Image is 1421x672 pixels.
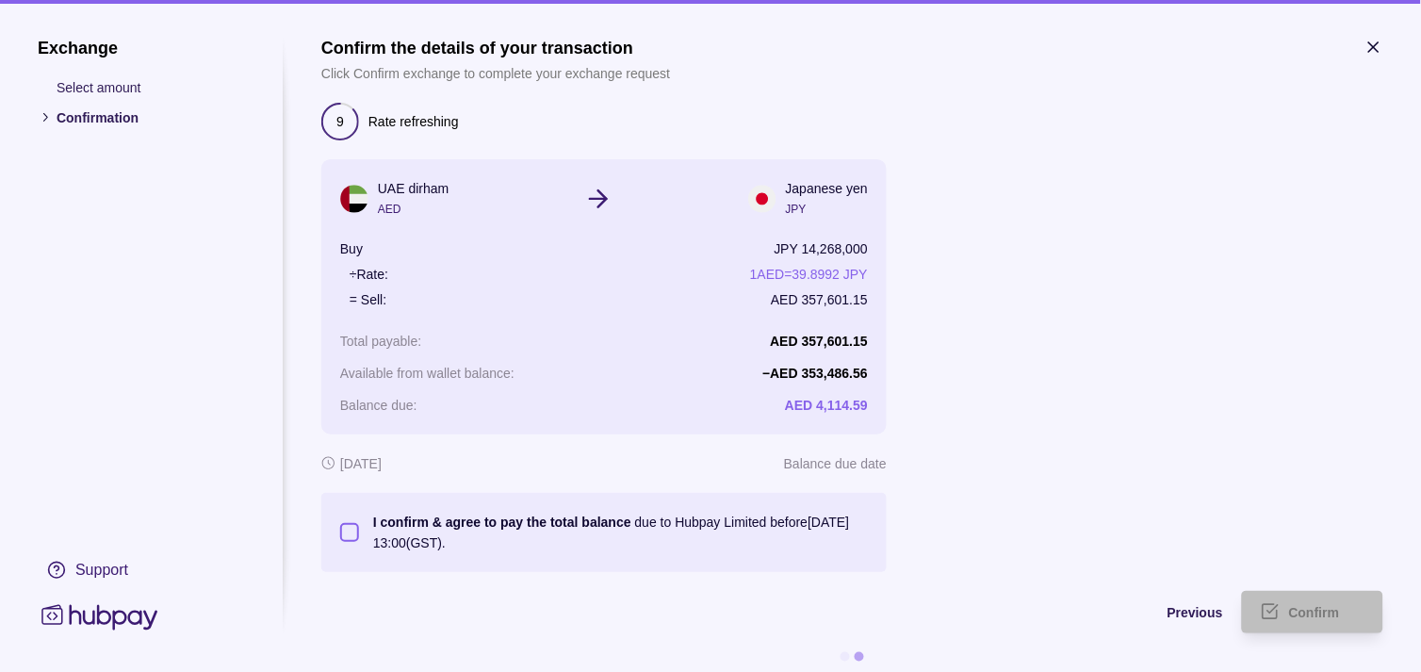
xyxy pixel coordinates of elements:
p: AED 357,601.15 [771,289,868,310]
p: [DATE] [340,453,382,474]
p: due to Hubpay Limited before [DATE] 13:00 (GST). [373,512,868,553]
p: Balance due date [784,453,887,474]
span: Confirm [1289,606,1340,621]
p: Rate refreshing [368,111,459,132]
p: Buy [340,238,363,259]
p: Balance due : [340,398,417,413]
p: Available from wallet balance : [340,366,514,381]
h1: Exchange [38,38,245,58]
p: JPY 14,268,000 [775,238,868,259]
h1: Confirm the details of your transaction [321,38,670,58]
p: Japanese yen [786,178,868,199]
img: ae [340,185,368,213]
p: ÷ Rate: [350,264,388,285]
span: Previous [1168,606,1223,621]
p: AED 357,601.15 [770,334,868,349]
p: UAE dirham [378,178,449,199]
p: − AED 353,486.56 [762,366,868,381]
p: I confirm & agree to pay the total balance [373,515,631,530]
p: AED 4,114.59 [785,398,868,413]
p: Click Confirm exchange to complete your exchange request [321,63,670,84]
p: Total payable : [340,334,421,349]
p: = Sell: [350,289,386,310]
p: Select amount [57,77,245,98]
p: 9 [336,111,344,132]
p: JPY [786,199,868,220]
p: AED [378,199,449,220]
a: Support [38,550,245,590]
img: jp [748,185,776,213]
p: Confirmation [57,107,245,128]
button: Previous [321,591,1223,633]
button: Confirm [1242,591,1383,633]
p: 1 AED = 39.8992 JPY [750,264,868,285]
div: Support [75,560,128,581]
